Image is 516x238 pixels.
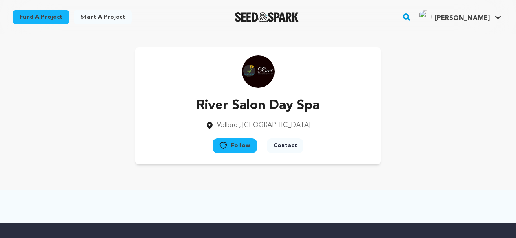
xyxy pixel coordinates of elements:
[74,10,132,24] a: Start a project
[217,122,237,129] span: Vellore
[239,122,310,129] span: , [GEOGRAPHIC_DATA]
[235,12,299,22] a: Seed&Spark Homepage
[242,55,275,88] img: https://seedandspark-static.s3.us-east-2.amazonaws.com/images/User/001/788/660/medium/Massage%20C...
[197,96,319,116] p: River Salon Day Spa
[13,10,69,24] a: Fund a project
[213,138,257,153] button: Follow
[267,138,303,153] button: Contact
[417,9,503,23] a: Sharlet J.'s Profile
[435,15,490,22] span: [PERSON_NAME]
[235,12,299,22] img: Seed&Spark Logo Dark Mode
[419,10,432,23] img: ACg8ocLtp2SMltPhXCwoutLXV0b9lb1wnKZtVa2r6vnYSwrOQa6DSg=s96-c
[419,10,490,23] div: Sharlet J.'s Profile
[417,9,503,26] span: Sharlet J.'s Profile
